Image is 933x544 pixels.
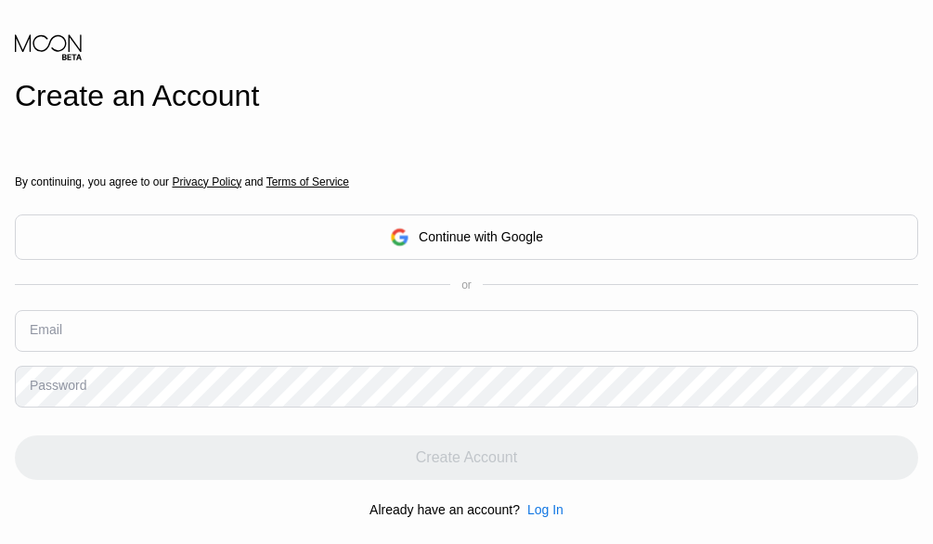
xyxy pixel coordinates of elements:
div: Continue with Google [15,214,918,260]
div: Already have an account? [369,502,520,517]
div: Log In [520,502,564,517]
span: Terms of Service [266,175,349,188]
div: Password [30,378,86,393]
span: and [241,175,266,188]
div: By continuing, you agree to our [15,175,918,188]
div: Email [30,322,62,337]
div: Continue with Google [419,229,543,244]
div: Create an Account [15,79,918,113]
div: or [461,278,472,291]
div: Log In [527,502,564,517]
span: Privacy Policy [172,175,241,188]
